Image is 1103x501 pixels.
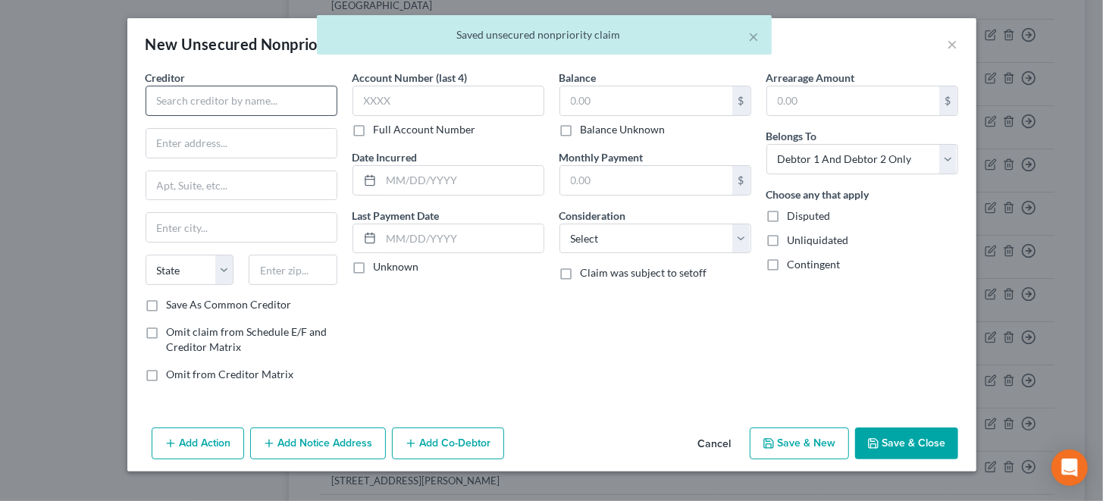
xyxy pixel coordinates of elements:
[732,166,750,195] div: $
[152,427,244,459] button: Add Action
[146,71,186,84] span: Creditor
[329,27,760,42] div: Saved unsecured nonpriority claim
[353,86,544,116] input: XXXX
[392,427,504,459] button: Add Co-Debtor
[353,208,440,224] label: Last Payment Date
[146,171,337,200] input: Apt, Suite, etc...
[374,122,476,137] label: Full Account Number
[788,209,831,222] span: Disputed
[559,149,644,165] label: Monthly Payment
[381,224,544,253] input: MM/DD/YYYY
[767,86,939,115] input: 0.00
[766,70,855,86] label: Arrearage Amount
[374,259,419,274] label: Unknown
[732,86,750,115] div: $
[560,166,732,195] input: 0.00
[167,325,327,353] span: Omit claim from Schedule E/F and Creditor Matrix
[560,86,732,115] input: 0.00
[167,297,292,312] label: Save As Common Creditor
[788,258,841,271] span: Contingent
[788,233,849,246] span: Unliquidated
[250,427,386,459] button: Add Notice Address
[855,427,958,459] button: Save & Close
[167,368,294,380] span: Omit from Creditor Matrix
[146,213,337,242] input: Enter city...
[686,429,744,459] button: Cancel
[749,27,760,45] button: ×
[353,70,468,86] label: Account Number (last 4)
[146,129,337,158] input: Enter address...
[381,166,544,195] input: MM/DD/YYYY
[559,70,597,86] label: Balance
[1051,449,1088,486] div: Open Intercom Messenger
[766,130,817,142] span: Belongs To
[249,255,337,285] input: Enter zip...
[581,266,707,279] span: Claim was subject to setoff
[146,86,337,116] input: Search creditor by name...
[581,122,666,137] label: Balance Unknown
[766,186,870,202] label: Choose any that apply
[939,86,957,115] div: $
[559,208,626,224] label: Consideration
[750,427,849,459] button: Save & New
[353,149,418,165] label: Date Incurred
